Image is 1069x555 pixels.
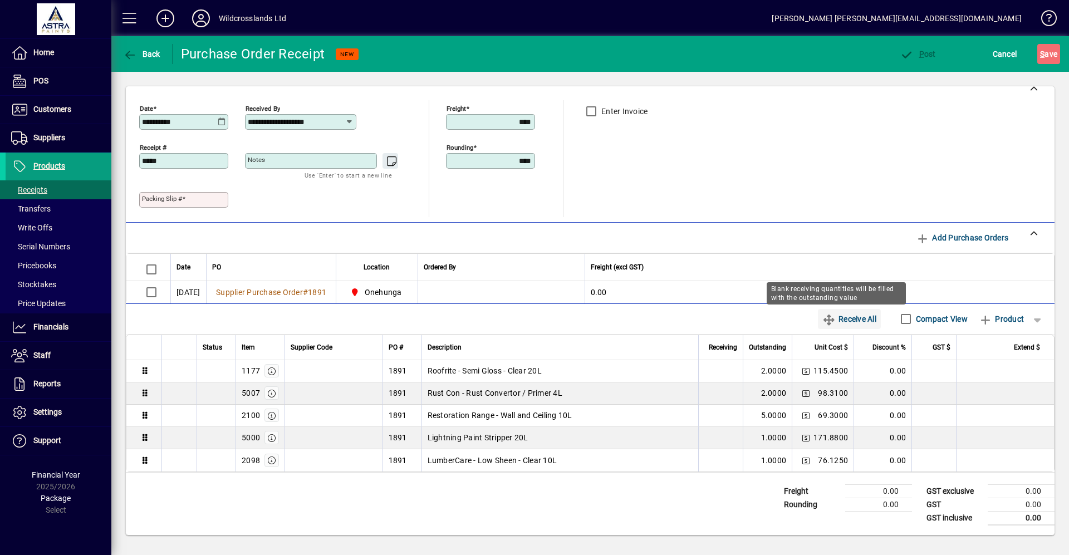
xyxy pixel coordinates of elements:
button: Change Price Levels [798,430,813,445]
span: Cancel [993,45,1017,63]
span: Description [428,341,462,353]
td: 0.00 [854,405,911,427]
td: Rust Con - Rust Convertor / Primer 4L [421,382,699,405]
div: Purchase Order Receipt [181,45,325,63]
a: POS [6,67,111,95]
span: Reports [33,379,61,388]
mat-label: Receipt # [140,143,166,151]
a: Stocktakes [6,275,111,294]
span: NEW [340,51,354,58]
span: Support [33,436,61,445]
span: ost [900,50,936,58]
button: Profile [183,8,219,28]
td: 1891 [383,427,421,449]
a: Pricebooks [6,256,111,275]
td: GST exclusive [921,484,988,498]
span: Settings [33,407,62,416]
span: Item [242,341,255,353]
a: Supplier Purchase Order#1891 [212,286,330,298]
span: Onehunga [347,286,406,299]
td: 5.0000 [743,405,792,427]
span: # [303,288,308,297]
button: Change Price Levels [798,385,813,401]
span: 98.3100 [818,387,848,399]
button: Add Purchase Orders [911,228,1013,248]
td: 1.0000 [743,427,792,449]
td: 2.0000 [743,382,792,405]
button: Save [1037,44,1060,64]
span: Financials [33,322,68,331]
td: 1891 [383,449,421,471]
button: Back [120,44,163,64]
span: PO [212,261,221,273]
span: Stocktakes [11,280,56,289]
a: Customers [6,96,111,124]
div: Wildcrosslands Ltd [219,9,286,27]
label: Enter Invoice [599,106,648,117]
td: 2.0000 [743,360,792,382]
mat-label: Date [140,104,153,112]
a: Price Updates [6,294,111,313]
td: 1.0000 [743,449,792,471]
span: Price Updates [11,299,66,308]
td: 1891 [383,405,421,427]
span: Unit Cost $ [815,341,848,353]
td: GST inclusive [921,511,988,525]
span: PO # [389,341,403,353]
span: Extend $ [1014,341,1040,353]
mat-hint: Use 'Enter' to start a new line [305,169,392,181]
span: Ordered By [424,261,456,273]
td: 1891 [383,382,421,405]
span: P [919,50,924,58]
div: PO [212,261,330,273]
span: Location [364,261,390,273]
mat-label: Freight [447,104,466,112]
label: Compact View [914,313,968,325]
button: Receive All [818,309,881,329]
td: 0.00 [845,484,912,498]
span: Receiving [709,341,737,353]
a: Support [6,427,111,455]
td: 0.00 [854,382,911,405]
span: GST $ [933,341,950,353]
td: 0.00 [854,449,911,471]
mat-label: Rounding [447,143,473,151]
button: Product [973,309,1029,329]
span: Discount % [872,341,906,353]
span: Package [41,494,71,503]
span: POS [33,76,48,85]
td: 0.00 [585,281,1055,303]
td: LumberCare - Low Sheen - Clear 10L [421,449,699,471]
a: Staff [6,342,111,370]
a: Knowledge Base [1033,2,1055,38]
div: [PERSON_NAME] [PERSON_NAME][EMAIL_ADDRESS][DOMAIN_NAME] [772,9,1022,27]
a: Home [6,39,111,67]
a: Transfers [6,199,111,218]
a: Receipts [6,180,111,199]
td: 0.00 [854,427,911,449]
td: Freight [778,484,845,498]
span: Financial Year [32,470,80,479]
mat-label: Packing Slip # [142,195,182,203]
span: Freight (excl GST) [591,261,644,273]
span: ave [1040,45,1057,63]
td: GST [921,498,988,511]
span: 115.4500 [813,365,848,376]
span: Staff [33,351,51,360]
div: Ordered By [424,261,579,273]
td: 0.00 [988,511,1055,525]
span: Products [33,161,65,170]
span: Pricebooks [11,261,56,270]
button: Change Price Levels [798,363,813,379]
td: 0.00 [845,498,912,511]
span: Transfers [11,204,51,213]
span: Supplier Purchase Order [216,288,303,297]
td: [DATE] [170,281,206,303]
span: Add Purchase Orders [916,229,1008,247]
div: Blank receiving quantities will be filled with the outstanding value [767,282,906,304]
a: Settings [6,399,111,426]
td: 0.00 [854,360,911,382]
td: 0.00 [988,498,1055,511]
a: Reports [6,370,111,398]
td: 1891 [383,360,421,382]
